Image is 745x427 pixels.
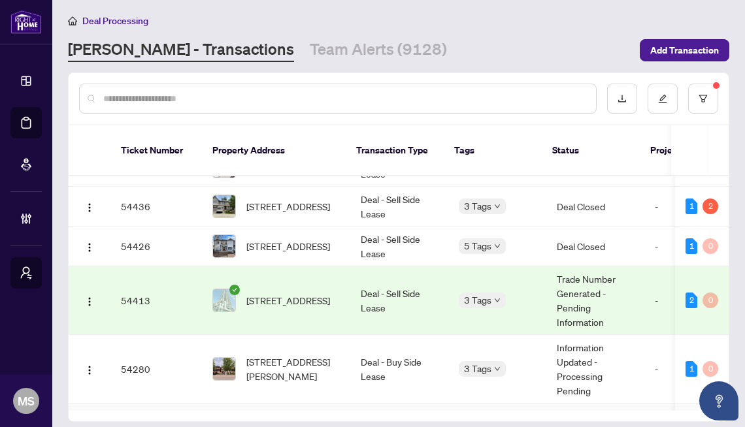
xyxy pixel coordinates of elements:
[644,266,723,335] td: -
[110,335,202,403] td: 54280
[494,366,501,372] span: down
[18,392,35,410] span: MS
[546,227,644,266] td: Deal Closed
[444,125,542,176] th: Tags
[644,335,723,403] td: -
[650,40,719,61] span: Add Transaction
[686,361,697,377] div: 1
[246,293,330,308] span: [STREET_ADDRESS]
[82,15,148,27] span: Deal Processing
[686,238,697,254] div: 1
[110,227,202,266] td: 54426
[246,355,340,383] span: [STREET_ADDRESS][PERSON_NAME]
[644,187,723,227] td: -
[546,335,644,403] td: Information Updated - Processing Pending
[464,361,491,376] span: 3 Tags
[350,266,448,335] td: Deal - Sell Side Lease
[350,335,448,403] td: Deal - Buy Side Lease
[644,227,723,266] td: -
[542,125,640,176] th: Status
[350,187,448,227] td: Deal - Sell Side Lease
[464,238,491,253] span: 5 Tags
[229,285,240,295] span: check-circle
[464,293,491,308] span: 3 Tags
[607,84,637,114] button: download
[618,94,627,103] span: download
[110,266,202,335] td: 54413
[213,289,235,311] img: thumbnail-img
[546,187,644,227] td: Deal Closed
[10,10,42,34] img: logo
[310,39,447,62] a: Team Alerts (9128)
[20,266,33,279] span: user-switch
[84,296,95,307] img: Logo
[346,125,444,176] th: Transaction Type
[213,235,235,257] img: thumbnail-img
[110,125,202,176] th: Ticket Number
[84,202,95,213] img: Logo
[640,39,729,61] button: Add Transaction
[703,361,718,377] div: 0
[686,198,697,214] div: 1
[494,243,501,249] span: down
[686,293,697,308] div: 2
[350,227,448,266] td: Deal - Sell Side Lease
[699,381,738,420] button: Open asap
[494,203,501,210] span: down
[84,365,95,375] img: Logo
[68,16,77,25] span: home
[213,358,235,380] img: thumbnail-img
[688,84,718,114] button: filter
[648,84,678,114] button: edit
[494,297,501,304] span: down
[79,290,100,311] button: Logo
[202,125,346,176] th: Property Address
[699,94,708,103] span: filter
[658,94,667,103] span: edit
[79,196,100,217] button: Logo
[546,266,644,335] td: Trade Number Generated - Pending Information
[246,239,330,253] span: [STREET_ADDRESS]
[703,293,718,308] div: 0
[68,39,294,62] a: [PERSON_NAME] - Transactions
[464,198,491,214] span: 3 Tags
[79,236,100,257] button: Logo
[703,198,718,214] div: 2
[84,242,95,253] img: Logo
[79,358,100,379] button: Logo
[640,125,718,176] th: Project Name
[703,238,718,254] div: 0
[213,195,235,217] img: thumbnail-img
[246,199,330,214] span: [STREET_ADDRESS]
[110,187,202,227] td: 54436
